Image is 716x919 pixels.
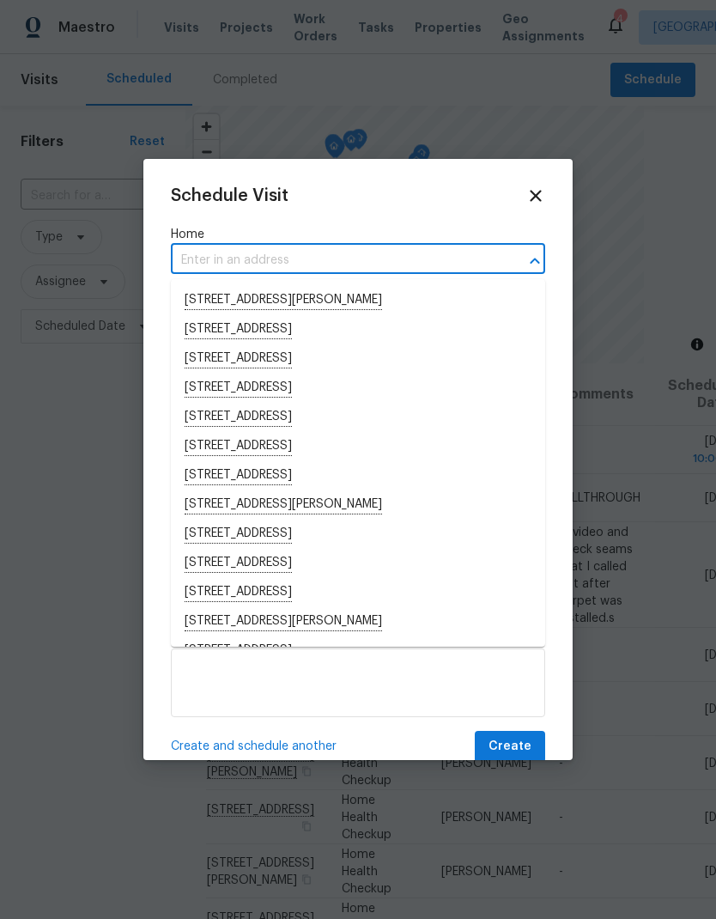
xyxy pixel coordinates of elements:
[171,226,545,243] label: Home
[171,247,497,274] input: Enter in an address
[488,736,531,758] span: Create
[523,249,547,273] button: Close
[171,738,337,755] span: Create and schedule another
[475,731,545,763] button: Create
[171,187,288,204] span: Schedule Visit
[526,186,545,205] span: Close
